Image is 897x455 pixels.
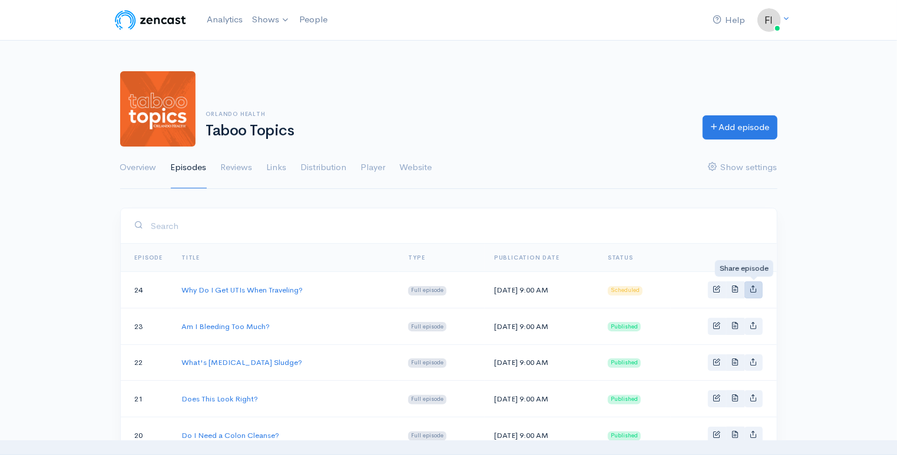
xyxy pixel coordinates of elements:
a: Am I Bleeding Too Much? [181,321,270,331]
span: Full episode [408,286,446,295]
td: [DATE] 9:00 AM [485,381,598,417]
td: 20 [121,417,173,454]
a: Reviews [221,147,253,189]
span: Scheduled [608,286,643,295]
div: Basic example [708,427,763,444]
span: Full episode [408,358,446,368]
a: Analytics [202,7,247,32]
td: 24 [121,272,173,308]
input: Search [151,214,763,238]
a: Overview [120,147,157,189]
a: What's [MEDICAL_DATA] Sludge? [181,357,302,367]
a: Add episode [703,115,777,140]
a: Type [408,254,425,261]
td: 22 [121,344,173,381]
td: 21 [121,381,173,417]
a: Help [709,8,750,33]
img: ... [757,8,781,32]
span: Full episode [408,395,446,404]
a: Does This Look Right? [181,394,258,404]
div: Share episode [715,260,773,277]
a: Do I Need a Colon Cleanse? [181,430,279,440]
a: Distribution [301,147,347,189]
h1: Taboo Topics [206,122,689,140]
td: 23 [121,308,173,344]
span: Full episode [408,431,446,441]
img: ZenCast Logo [113,8,188,32]
a: Publication date [494,254,560,261]
a: Player [361,147,386,189]
td: [DATE] 9:00 AM [485,417,598,454]
div: Basic example [708,354,763,371]
span: Published [608,395,641,404]
a: Title [181,254,200,261]
a: Links [267,147,287,189]
span: Published [608,431,641,441]
div: Basic example [708,390,763,407]
a: Show settings [709,147,777,189]
div: Basic example [708,318,763,335]
span: Published [608,322,641,331]
td: [DATE] 9:00 AM [485,308,598,344]
a: Why Do I Get UTIs When Traveling? [181,285,303,295]
span: Full episode [408,322,446,331]
td: [DATE] 9:00 AM [485,344,598,381]
span: Status [608,254,633,261]
span: Published [608,358,641,368]
a: People [294,7,332,32]
a: Episodes [171,147,207,189]
a: Episode [135,254,163,261]
a: Shows [247,7,294,33]
a: Website [400,147,432,189]
h6: Orlando Health [206,111,689,117]
div: Basic example [708,281,763,298]
td: [DATE] 9:00 AM [485,272,598,308]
